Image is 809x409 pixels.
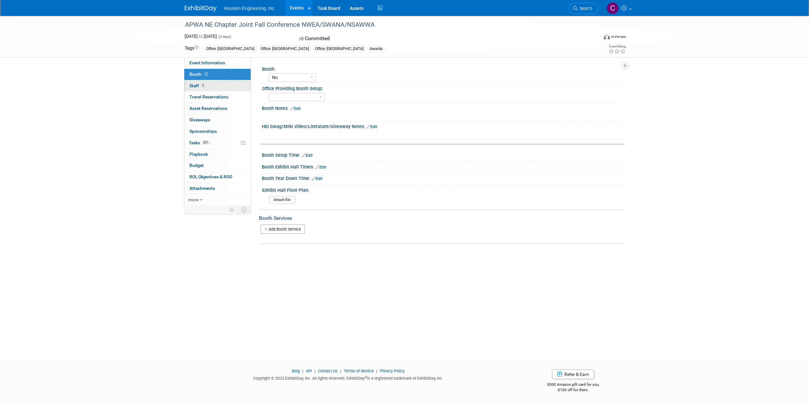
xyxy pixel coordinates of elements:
[552,370,594,379] a: Refer & Earn
[189,163,204,168] span: Budget
[184,171,251,183] a: ROI, Objectives & ROO
[189,129,217,134] span: Sponsorships
[189,83,205,88] span: Staff
[184,103,251,114] a: Asset Reservations
[262,122,625,130] div: HEI Swag/Mrkt Video/Literature/Giveaway Notes:
[204,46,256,52] div: Office: [GEOGRAPHIC_DATA]
[189,186,215,191] span: Attachments
[312,176,322,181] a: Edit
[262,162,625,170] div: Booth Exhibit Hall Times:
[189,72,209,77] span: Booth
[184,149,251,160] a: Playbook
[184,91,251,103] a: Travel Reservations
[262,104,625,112] div: Booth Notes:
[367,125,377,129] a: Edit
[202,140,210,145] span: 83%
[184,160,251,171] a: Budget
[313,369,317,373] span: |
[224,6,276,11] span: Houston Engineering, Inc.
[262,150,625,159] div: Booth Setup Time:
[569,3,598,14] a: Search
[185,34,217,39] span: [DATE] [DATE]
[259,46,311,52] div: Office: [GEOGRAPHIC_DATA]
[297,33,438,44] div: Committed
[302,153,313,158] a: Edit
[184,137,251,148] a: Tasks83%
[185,5,217,12] img: ExhibitDay
[522,378,625,392] div: $500 Amazon gift card for you,
[189,117,210,122] span: Giveaways
[185,374,512,381] div: Copyright © 2025 ExhibitDay, Inc. All rights reserved. ExhibitDay is a registered trademark of Ex...
[577,6,592,11] span: Search
[292,369,300,373] a: Blog
[184,194,251,205] a: more
[262,84,622,92] div: Office Providing Booth Setup:
[218,35,231,39] span: (3 days)
[184,183,251,194] a: Attachments
[301,369,305,373] span: |
[189,106,227,111] span: Asset Reservations
[604,34,610,39] img: Format-Inperson.png
[368,46,385,52] div: Awards
[183,19,589,31] div: APWA NE Chapter Joint Fall Conference NWEA/SWANA/NSAWWA
[261,225,305,234] a: Add Booth Service
[184,69,251,80] a: Booth
[188,197,198,202] span: more
[259,215,625,222] div: Booth Services
[184,57,251,68] a: Event Information
[561,33,626,43] div: Event Format
[227,206,238,214] td: Personalize Event Tab Strip
[306,369,312,373] a: API
[339,369,343,373] span: |
[608,45,626,48] div: Event Rating
[313,46,365,52] div: Office: [GEOGRAPHIC_DATA]
[380,369,405,373] a: Privacy Policy
[262,185,622,193] div: Exhibit Hall Floor Plan:
[375,369,379,373] span: |
[201,83,205,88] span: 5
[184,114,251,126] a: Giveaways
[189,174,232,179] span: ROI, Objectives & ROO
[522,387,625,393] div: $150 off for them.
[607,2,619,14] img: Chris Furman
[318,369,338,373] a: Contact Us
[189,94,228,99] span: Travel Reservations
[344,369,374,373] a: Terms of Service
[189,140,210,145] span: Tasks
[185,45,198,52] td: Tags
[189,152,208,157] span: Playbook
[198,34,204,39] span: to
[365,376,367,379] sup: ®
[189,60,225,65] span: Event Information
[316,165,326,169] a: Edit
[262,64,622,72] div: Booth:
[184,126,251,137] a: Sponsorships
[238,206,251,214] td: Toggle Event Tabs
[290,106,301,111] a: Edit
[203,72,209,76] span: Booth not reserved yet
[184,80,251,91] a: Staff5
[262,174,625,182] div: Booth Tear Down Time:
[611,34,626,39] div: In-Person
